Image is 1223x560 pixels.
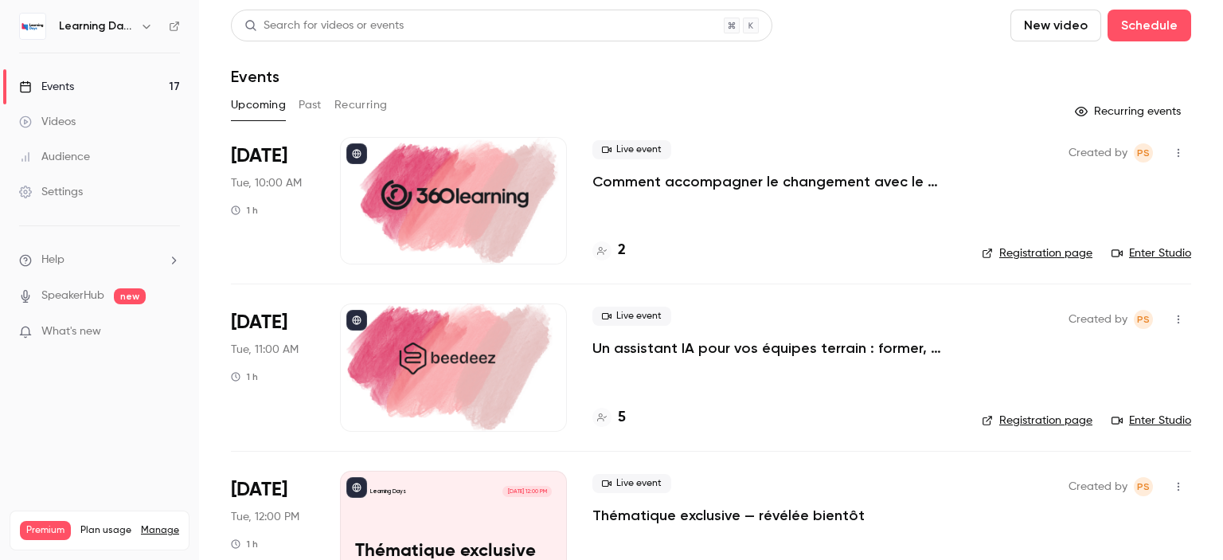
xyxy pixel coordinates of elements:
img: Learning Days [20,14,45,39]
button: Schedule [1108,10,1191,41]
a: Thématique exclusive — révélée bientôt [592,506,865,525]
span: Live event [592,307,671,326]
h4: 2 [618,240,626,261]
a: 5 [592,407,626,429]
a: Registration page [982,413,1092,429]
button: Recurring events [1068,99,1191,124]
div: Domaine [82,94,123,104]
span: new [114,288,146,304]
button: Recurring [334,92,388,118]
h1: Events [231,67,279,86]
span: Plan usage [80,524,131,537]
div: Events [19,79,74,95]
span: Created by [1069,143,1127,163]
span: PS [1137,143,1150,163]
span: Tue, 11:00 AM [231,342,299,358]
span: Prad Selvarajah [1134,310,1153,329]
span: Help [41,252,64,268]
a: Enter Studio [1112,245,1191,261]
img: tab_keywords_by_traffic_grey.svg [181,92,193,105]
a: SpeakerHub [41,288,104,304]
span: Premium [20,521,71,540]
div: 1 h [231,538,258,550]
span: Prad Selvarajah [1134,143,1153,163]
span: Created by [1069,477,1127,496]
img: logo_orange.svg [25,25,38,38]
div: Oct 7 Tue, 11:00 AM (Europe/Paris) [231,303,315,431]
h6: Learning Days [59,18,134,34]
span: [DATE] [231,310,287,335]
div: Oct 7 Tue, 10:00 AM (Europe/Paris) [231,137,315,264]
div: Mots-clés [198,94,244,104]
span: [DATE] [231,477,287,503]
button: Past [299,92,322,118]
div: Videos [19,114,76,130]
a: Enter Studio [1112,413,1191,429]
a: Comment accompagner le changement avec le skills-based learning ? [592,172,956,191]
button: New video [1010,10,1101,41]
iframe: Noticeable Trigger [161,325,180,339]
span: Tue, 12:00 PM [231,509,299,525]
span: PS [1137,310,1150,329]
a: Manage [141,524,179,537]
p: Learning Days [370,488,406,495]
a: Registration page [982,245,1092,261]
span: [DATE] 12:00 PM [502,486,551,497]
div: Audience [19,149,90,165]
span: Tue, 10:00 AM [231,175,302,191]
li: help-dropdown-opener [19,252,180,268]
a: Un assistant IA pour vos équipes terrain : former, accompagner et transformer l’expérience apprenant [592,339,956,358]
span: Prad Selvarajah [1134,477,1153,496]
span: Live event [592,140,671,159]
span: PS [1137,477,1150,496]
div: Settings [19,184,83,200]
div: Domaine: [DOMAIN_NAME] [41,41,180,54]
h4: 5 [618,407,626,429]
img: tab_domain_overview_orange.svg [64,92,77,105]
a: 2 [592,240,626,261]
img: website_grey.svg [25,41,38,54]
div: 1 h [231,370,258,383]
button: Upcoming [231,92,286,118]
div: v 4.0.25 [45,25,78,38]
span: What's new [41,323,101,340]
span: Created by [1069,310,1127,329]
div: 1 h [231,204,258,217]
span: Live event [592,474,671,493]
div: Search for videos or events [244,18,404,34]
span: [DATE] [231,143,287,169]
